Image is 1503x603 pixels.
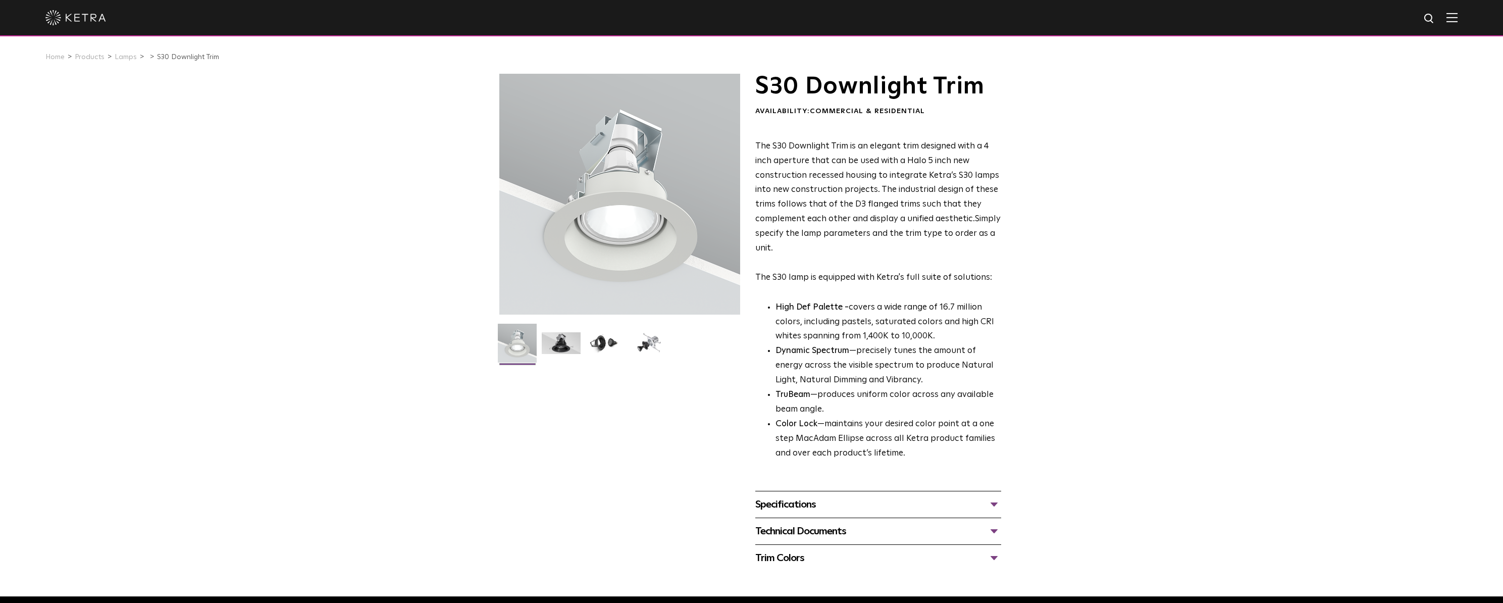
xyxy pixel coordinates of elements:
[75,54,105,61] a: Products
[157,54,219,61] a: S30 Downlight Trim
[775,388,1001,417] li: —produces uniform color across any available beam angle.
[755,550,1001,566] div: Trim Colors
[810,108,925,115] span: Commercial & Residential
[755,107,1001,117] div: Availability:
[755,142,999,223] span: The S30 Downlight Trim is an elegant trim designed with a 4 inch aperture that can be used with a...
[755,139,1001,285] p: The S30 lamp is equipped with Ketra's full suite of solutions:
[775,420,817,428] strong: Color Lock
[630,332,668,362] img: S30 Halo Downlight_Exploded_Black
[115,54,137,61] a: Lamps
[45,54,65,61] a: Home
[755,74,1001,99] h1: S30 Downlight Trim
[755,523,1001,539] div: Technical Documents
[542,332,581,362] img: S30 Halo Downlight_Hero_Black_Gradient
[755,496,1001,513] div: Specifications
[586,332,625,362] img: S30 Halo Downlight_Table Top_Black
[775,344,1001,388] li: —precisely tunes the amount of energy across the visible spectrum to produce Natural Light, Natur...
[1423,13,1436,25] img: search icon
[1446,13,1458,22] img: Hamburger%20Nav.svg
[755,215,1001,253] span: Simply specify the lamp parameters and the trim type to order as a unit.​
[775,390,810,399] strong: TruBeam
[775,300,1001,344] p: covers a wide range of 16.7 million colors, including pastels, saturated colors and high CRI whit...
[775,417,1001,461] li: —maintains your desired color point at a one step MacAdam Ellipse across all Ketra product famili...
[775,346,849,355] strong: Dynamic Spectrum
[45,10,106,25] img: ketra-logo-2019-white
[498,324,537,370] img: S30-DownlightTrim-2021-Web-Square
[775,303,849,312] strong: High Def Palette -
